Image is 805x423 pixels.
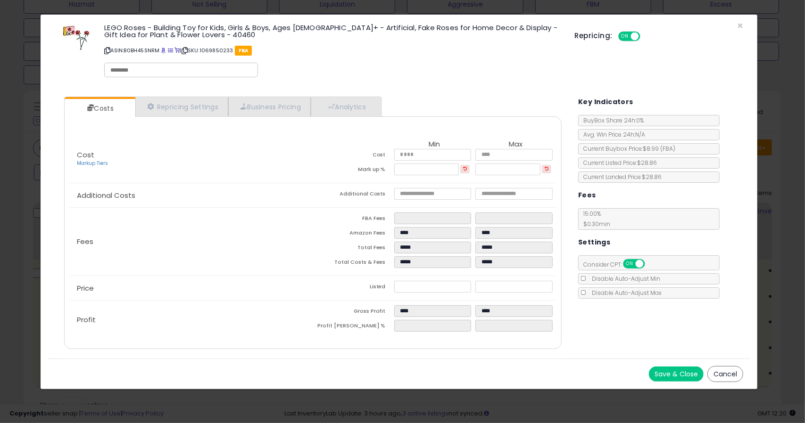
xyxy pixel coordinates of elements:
[104,43,560,58] p: ASIN: B0BH45SNRM | SKU: 1069850233
[313,149,394,163] td: Cost
[313,320,394,334] td: Profit [PERSON_NAME] %
[579,260,657,268] span: Consider CPT:
[313,281,394,295] td: Listed
[643,145,675,153] span: $8.99
[587,275,660,283] span: Disable Auto-Adjust Min
[660,145,675,153] span: ( FBA )
[313,256,394,271] td: Total Costs & Fees
[311,97,381,116] a: Analytics
[69,192,313,199] p: Additional Costs
[313,227,394,242] td: Amazon Fees
[168,47,173,54] a: All offer listings
[737,19,743,33] span: ×
[235,46,252,56] span: FBA
[313,163,394,178] td: Mark up %
[579,210,610,228] span: 15.00 %
[65,99,134,118] a: Costs
[649,366,704,382] button: Save & Close
[228,97,311,116] a: Business Pricing
[578,189,596,201] h5: Fees
[579,220,610,228] span: $0.30 min
[69,316,313,324] p: Profit
[639,33,654,41] span: OFF
[579,145,675,153] span: Current Buybox Price:
[69,238,313,245] p: Fees
[707,366,743,382] button: Cancel
[578,96,633,108] h5: Key Indicators
[174,47,180,54] a: Your listing only
[475,140,556,149] th: Max
[77,160,108,167] a: Markup Tiers
[62,24,90,52] img: 41PrOno5zML._SL60_.jpg
[644,260,659,268] span: OFF
[104,24,560,38] h3: LEGO Roses - Building Toy for Kids, Girls & Boys, Ages [DEMOGRAPHIC_DATA]+ - Artificial, Fake Ros...
[394,140,475,149] th: Min
[313,212,394,227] td: FBA Fees
[624,260,636,268] span: ON
[579,159,657,167] span: Current Listed Price: $28.86
[575,32,613,40] h5: Repricing:
[313,188,394,203] td: Additional Costs
[619,33,631,41] span: ON
[135,97,229,116] a: Repricing Settings
[161,47,166,54] a: BuyBox page
[587,289,662,297] span: Disable Auto-Adjust Max
[579,130,645,138] span: Avg. Win Price 24h: N/A
[69,285,313,292] p: Price
[313,242,394,256] td: Total Fees
[579,173,662,181] span: Current Landed Price: $28.86
[579,116,644,124] span: BuyBox Share 24h: 0%
[69,151,313,167] p: Cost
[313,305,394,320] td: Gross Profit
[578,236,610,248] h5: Settings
